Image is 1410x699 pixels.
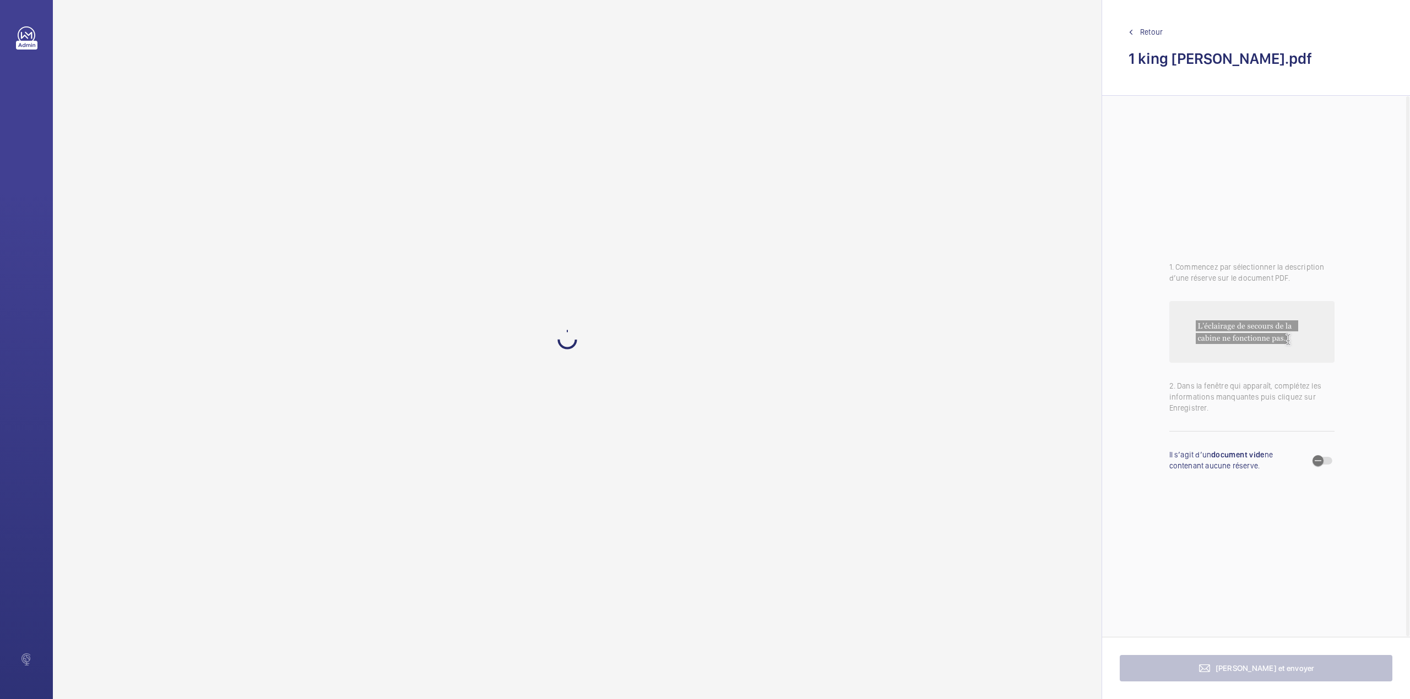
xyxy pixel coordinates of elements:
span: Retour [1140,26,1163,37]
p: Il s’agit d’un ne contenant aucune réserve. [1169,449,1307,471]
h2: 1 king william.pdf [1129,48,1384,69]
p: 1. Commencez par sélectionner la description d’une réserve sur le document PDF. [1169,261,1335,283]
button: [PERSON_NAME] et envoyer [1120,655,1392,681]
span: [PERSON_NAME] et envoyer [1216,664,1315,673]
p: 2. Dans la fenêtre qui apparaît, complétez les informations manquantes puis cliquez sur Enregistrer. [1169,380,1335,413]
strong: document vide [1211,450,1265,459]
img: audit-report-lines-placeholder.png [1169,301,1335,363]
a: Retour [1129,26,1384,37]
